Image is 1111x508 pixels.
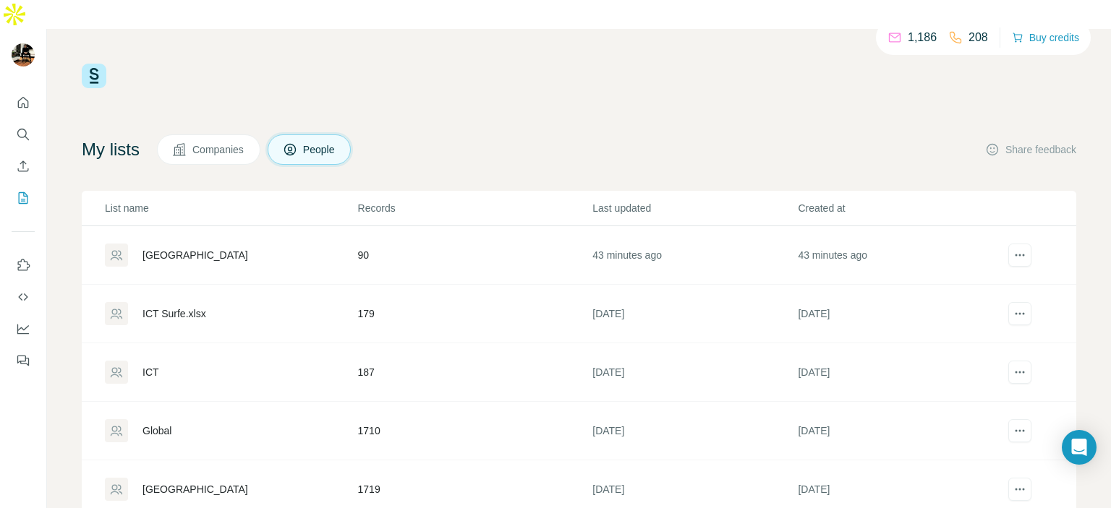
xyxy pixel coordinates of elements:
[1008,361,1031,384] button: actions
[12,284,35,310] button: Use Surfe API
[1008,302,1031,325] button: actions
[1008,419,1031,442] button: actions
[12,348,35,374] button: Feedback
[12,185,35,211] button: My lists
[797,285,1003,343] td: [DATE]
[142,306,206,321] div: ICT Surfe.xlsx
[12,90,35,116] button: Quick start
[798,201,1002,215] p: Created at
[797,226,1003,285] td: 43 minutes ago
[1008,478,1031,501] button: actions
[1062,430,1097,465] div: Open Intercom Messenger
[12,153,35,179] button: Enrich CSV
[985,142,1076,157] button: Share feedback
[1008,244,1031,267] button: actions
[12,252,35,278] button: Use Surfe on LinkedIn
[908,29,937,46] p: 1,186
[357,285,592,343] td: 179
[142,365,159,379] div: ICT
[969,29,988,46] p: 208
[12,43,35,66] img: Avatar
[592,285,797,343] td: [DATE]
[358,201,592,215] p: Records
[142,423,171,438] div: Global
[12,121,35,147] button: Search
[12,316,35,342] button: Dashboard
[142,248,248,262] div: [GEOGRAPHIC_DATA]
[592,201,796,215] p: Last updated
[82,138,140,161] h4: My lists
[357,402,592,460] td: 1710
[142,482,248,496] div: [GEOGRAPHIC_DATA]
[82,64,106,88] img: Surfe Logo
[192,142,245,157] span: Companies
[303,142,336,157] span: People
[797,402,1003,460] td: [DATE]
[592,402,797,460] td: [DATE]
[357,226,592,285] td: 90
[592,343,797,402] td: [DATE]
[1012,27,1079,48] button: Buy credits
[797,343,1003,402] td: [DATE]
[592,226,797,285] td: 43 minutes ago
[357,343,592,402] td: 187
[105,201,357,215] p: List name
